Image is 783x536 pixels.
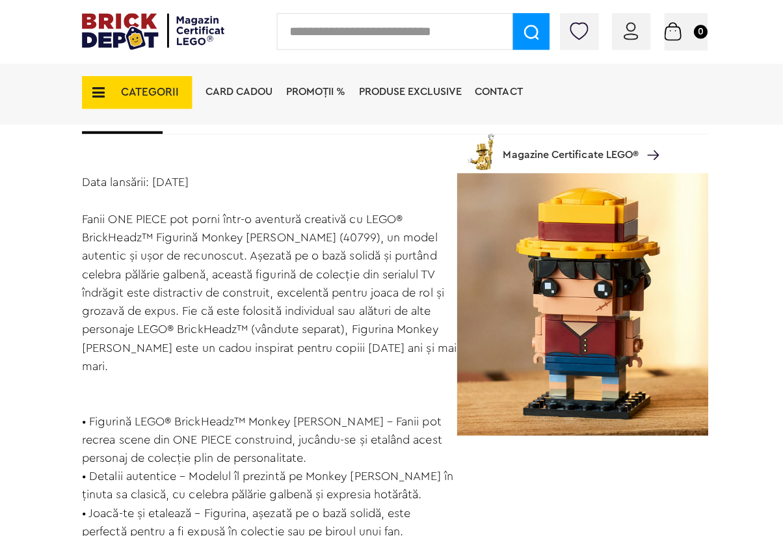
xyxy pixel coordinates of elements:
small: 0 [688,25,702,38]
span: CATEGORII [120,86,178,97]
a: Produse exclusive [356,86,458,96]
a: Magazine Certificate LEGO® [633,132,654,142]
a: PROMOȚII % [284,86,343,96]
a: Contact [471,86,518,96]
span: Magazine Certificate LEGO® [499,130,633,160]
a: Card Cadou [204,86,271,96]
img: 40799-lego-_ [453,172,713,432]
